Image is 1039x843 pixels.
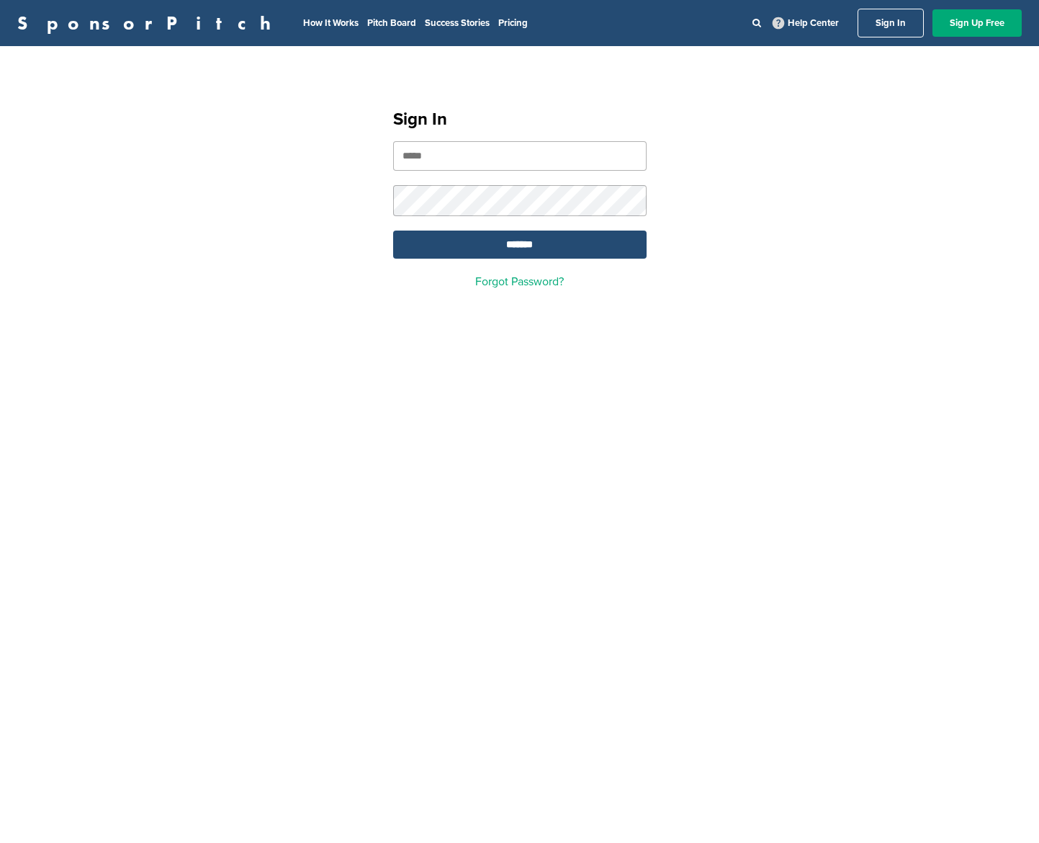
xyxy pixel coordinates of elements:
[303,17,359,29] a: How It Works
[475,275,564,289] a: Forgot Password?
[770,14,842,32] a: Help Center
[858,9,924,37] a: Sign In
[425,17,490,29] a: Success Stories
[498,17,528,29] a: Pricing
[393,107,647,133] h1: Sign In
[932,9,1022,37] a: Sign Up Free
[17,14,280,32] a: SponsorPitch
[367,17,416,29] a: Pitch Board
